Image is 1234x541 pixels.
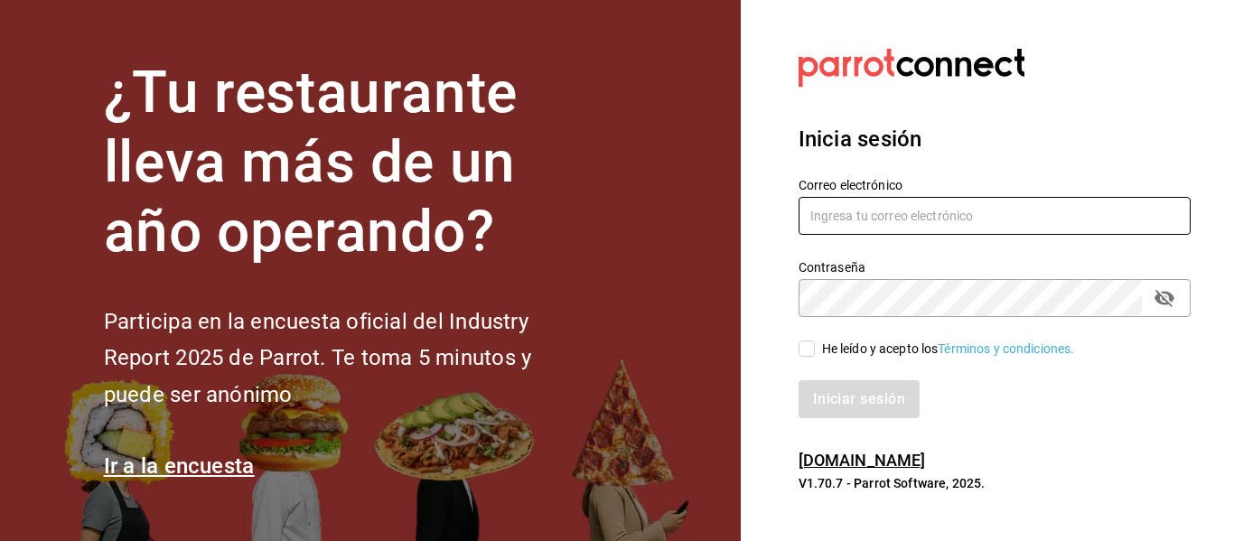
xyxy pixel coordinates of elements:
label: Contraseña [799,261,1191,274]
h1: ¿Tu restaurante lleva más de un año operando? [104,59,592,266]
button: passwordField [1149,283,1180,313]
a: Términos y condiciones. [938,341,1074,356]
input: Ingresa tu correo electrónico [799,197,1191,235]
a: [DOMAIN_NAME] [799,451,926,470]
div: He leído y acepto los [822,340,1075,359]
a: Ir a la encuesta [104,453,255,479]
h3: Inicia sesión [799,123,1191,155]
h2: Participa en la encuesta oficial del Industry Report 2025 de Parrot. Te toma 5 minutos y puede se... [104,303,592,414]
p: V1.70.7 - Parrot Software, 2025. [799,474,1191,492]
label: Correo electrónico [799,179,1191,191]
